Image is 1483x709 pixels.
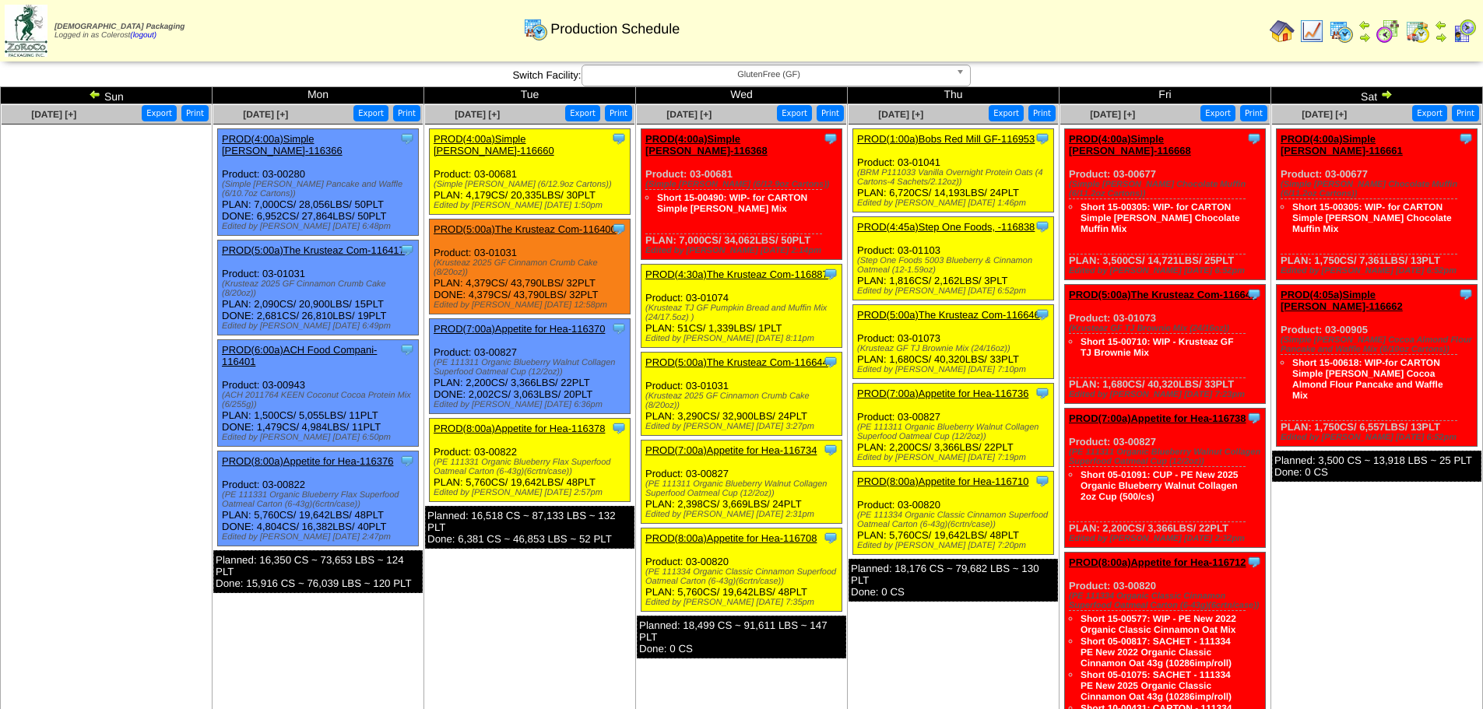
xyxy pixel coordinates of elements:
div: Edited by [PERSON_NAME] [DATE] 2:31pm [645,510,842,519]
img: calendarcustomer.gif [1452,19,1477,44]
td: Fri [1060,87,1271,104]
a: [DATE] [+] [1302,109,1347,120]
a: PROD(5:00a)The Krusteaz Com-116647 [1069,289,1256,300]
img: arrowright.gif [1380,88,1393,100]
a: PROD(6:00a)ACH Food Compani-116401 [222,344,377,367]
button: Export [1200,105,1235,121]
td: Mon [213,87,424,104]
img: Tooltip [1458,131,1474,146]
div: (Simple [PERSON_NAME] Pancake and Waffle (6/10.7oz Cartons)) [222,180,418,198]
button: Print [817,105,844,121]
div: (PE 111311 Organic Blueberry Walnut Collagen Superfood Oatmeal Cup (12/2oz)) [857,423,1053,441]
button: Export [1412,105,1447,121]
div: Planned: 3,500 CS ~ 13,918 LBS ~ 25 PLT Done: 0 CS [1272,451,1481,482]
a: Short 05-00817: SACHET - 111334 PE New 2022 Organic Classic Cinnamon Oat 43g (10286imp/roll) [1081,636,1232,669]
a: PROD(4:00a)Simple [PERSON_NAME]-116668 [1069,133,1191,156]
span: [DATE] [+] [878,109,923,120]
a: PROD(4:00a)Simple [PERSON_NAME]-116368 [645,133,768,156]
button: Export [565,105,600,121]
a: PROD(8:00a)Appetite for Hea-116708 [645,532,817,544]
div: Product: 03-01074 PLAN: 51CS / 1,339LBS / 1PLT [641,265,842,348]
img: Tooltip [611,131,627,146]
div: (Simple [PERSON_NAME] Cocoa Almond Flour Pancake and Waffle Mix (6/10oz Cartons)) [1281,335,1477,354]
a: Short 15-00305: WIP- for CARTON Simple [PERSON_NAME] Chocolate Muffin Mix [1292,202,1452,234]
img: Tooltip [1246,410,1262,426]
a: Short 05-01075: SACHET - 111334 PE New 2025 Organic Classic Cinnamon Oat 43g (10286imp/roll) [1081,669,1232,702]
img: Tooltip [1246,286,1262,302]
div: Product: 03-01031 PLAN: 2,090CS / 20,900LBS / 15PLT DONE: 2,681CS / 26,810LBS / 19PLT [218,240,419,335]
div: Product: 03-00827 PLAN: 2,200CS / 3,366LBS / 22PLT [1065,409,1266,548]
div: (PE 111311 Organic Blueberry Walnut Collagen Superfood Oatmeal Cup (12/2oz)) [645,479,842,498]
a: PROD(7:00a)Appetite for Hea-116738 [1069,412,1246,424]
div: Edited by [PERSON_NAME] [DATE] 6:52pm [1281,433,1477,442]
img: Tooltip [823,530,838,546]
div: Product: 03-00681 PLAN: 7,000CS / 34,062LBS / 50PLT [641,129,842,260]
a: [DATE] [+] [666,109,712,120]
div: (BRM P111033 Vanilla Overnight Protein Oats (4 Cartons-4 Sachets/2.12oz)) [857,168,1053,187]
div: Product: 03-01031 PLAN: 4,379CS / 43,790LBS / 32PLT DONE: 4,379CS / 43,790LBS / 32PLT [430,219,631,314]
div: (Simple [PERSON_NAME] (6/12.9oz Cartons)) [434,180,630,189]
button: Print [1452,105,1479,121]
span: GlutenFree (GF) [589,65,950,84]
img: zoroco-logo-small.webp [5,5,47,57]
div: (Krusteaz GF TJ Brownie Mix (24/16oz)) [1069,324,1265,333]
img: calendarprod.gif [523,16,548,41]
div: (PE 111331 Organic Blueberry Flax Superfood Oatmeal Carton (6-43g)(6crtn/case)) [222,490,418,509]
div: Product: 03-00827 PLAN: 2,200CS / 3,366LBS / 22PLT DONE: 2,002CS / 3,063LBS / 20PLT [430,319,631,414]
a: Short 05-01091: CUP - PE New 2025 Organic Blueberry Walnut Collagen 2oz Cup (500/cs) [1081,469,1239,502]
a: PROD(1:00a)Bobs Red Mill GF-116953 [857,133,1035,145]
img: arrowleft.gif [89,88,101,100]
img: Tooltip [611,321,627,336]
img: arrowleft.gif [1358,19,1371,31]
span: [DATE] [+] [1090,109,1135,120]
td: Sat [1271,87,1483,104]
a: PROD(4:00a)Simple [PERSON_NAME]-116660 [434,133,554,156]
div: (PE 111334 Organic Classic Cinnamon Superfood Oatmeal Carton (6-43g)(6crtn/case)) [1069,591,1265,610]
span: [DATE] [+] [243,109,288,120]
div: Edited by [PERSON_NAME] [DATE] 3:27pm [645,422,842,431]
a: PROD(4:00a)Simple [PERSON_NAME]-116366 [222,133,343,156]
div: Edited by [PERSON_NAME] [DATE] 6:52pm [1281,266,1477,276]
a: [DATE] [+] [455,109,500,120]
div: Edited by [PERSON_NAME] [DATE] 1:50pm [434,201,630,210]
div: Product: 03-00681 PLAN: 4,179CS / 20,335LBS / 30PLT [430,129,631,215]
img: line_graph.gif [1299,19,1324,44]
img: Tooltip [823,442,838,458]
a: PROD(8:00a)Appetite for Hea-116376 [222,455,393,467]
img: home.gif [1270,19,1295,44]
td: Wed [636,87,848,104]
div: Product: 03-01073 PLAN: 1,680CS / 40,320LBS / 33PLT [853,305,1054,379]
button: Export [989,105,1024,121]
div: Product: 03-00822 PLAN: 5,760CS / 19,642LBS / 48PLT [430,419,631,502]
div: Product: 03-01103 PLAN: 1,816CS / 2,162LBS / 3PLT [853,217,1054,300]
div: Edited by [PERSON_NAME] [DATE] 6:50pm [222,433,418,442]
a: PROD(8:00a)Appetite for Hea-116378 [434,423,605,434]
a: Short 15-00618: WIP-for CARTON Simple [PERSON_NAME] Cocoa Almond Flour Pancake and Waffle Mix [1292,357,1443,401]
td: Sun [1,87,213,104]
div: (Simple [PERSON_NAME] Chocolate Muffin (6/11.2oz Cartons)) [1281,180,1477,198]
img: Tooltip [399,131,415,146]
img: arrowright.gif [1435,31,1447,44]
a: PROD(4:05a)Simple [PERSON_NAME]-116662 [1281,289,1403,312]
a: PROD(7:00a)Appetite for Hea-116370 [434,323,605,335]
button: Export [353,105,388,121]
a: (logout) [130,31,156,40]
div: Edited by [PERSON_NAME] [DATE] 6:52pm [857,286,1053,296]
div: Edited by [PERSON_NAME] [DATE] 2:32pm [1069,534,1265,543]
a: PROD(7:00a)Appetite for Hea-116736 [857,388,1028,399]
div: (ACH 2011764 KEEN Coconut Cocoa Protein Mix (6/255g)) [222,391,418,409]
div: Product: 03-01041 PLAN: 6,720CS / 14,193LBS / 24PLT [853,129,1054,212]
div: (PE 111311 Organic Blueberry Walnut Collagen Superfood Oatmeal Cup (12/2oz)) [1069,448,1265,466]
div: Product: 03-00820 PLAN: 5,760CS / 19,642LBS / 48PLT [641,528,842,612]
a: PROD(4:45a)Step One Foods, -116838 [857,221,1035,233]
div: Edited by [PERSON_NAME] [DATE] 7:10pm [857,365,1053,374]
button: Export [777,105,812,121]
img: arrowright.gif [1358,31,1371,44]
div: Product: 03-00943 PLAN: 1,500CS / 5,055LBS / 11PLT DONE: 1,479CS / 4,984LBS / 11PLT [218,340,419,447]
div: Product: 03-01073 PLAN: 1,680CS / 40,320LBS / 33PLT [1065,285,1266,404]
div: Product: 03-00280 PLAN: 7,000CS / 28,056LBS / 50PLT DONE: 6,952CS / 27,864LBS / 50PLT [218,129,419,236]
td: Thu [848,87,1060,104]
img: Tooltip [611,221,627,237]
img: Tooltip [1035,473,1050,489]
